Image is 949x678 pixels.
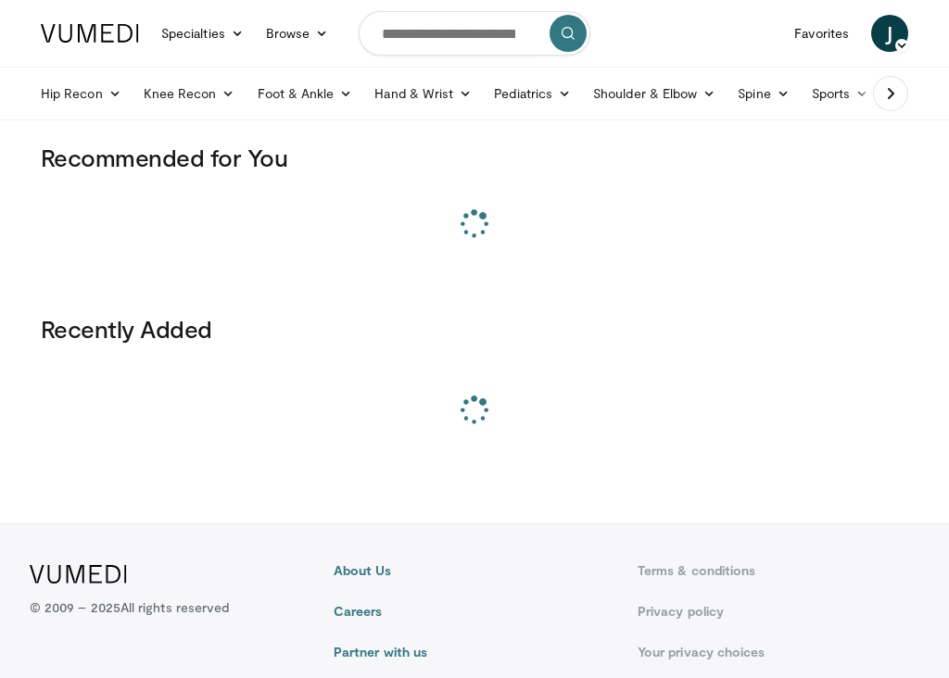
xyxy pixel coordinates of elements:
img: VuMedi Logo [41,24,139,43]
a: Favorites [783,15,860,52]
a: Specialties [150,15,255,52]
a: Hip Recon [30,75,133,112]
a: Careers [334,602,615,621]
img: VuMedi Logo [30,565,127,584]
input: Search topics, interventions [359,11,590,56]
a: Hand & Wrist [363,75,483,112]
a: About Us [334,561,615,580]
a: Terms & conditions [638,561,919,580]
a: Privacy policy [638,602,919,621]
a: Sports [801,75,880,112]
h3: Recommended for You [41,143,908,172]
p: © 2009 – 2025 [30,598,229,617]
a: J [871,15,908,52]
a: Knee Recon [133,75,247,112]
a: Spine [727,75,800,112]
a: Shoulder & Elbow [582,75,727,112]
a: Your privacy choices [638,643,919,661]
a: Foot & Ankle [247,75,364,112]
a: Partner with us [334,643,615,661]
h3: Recently Added [41,314,908,344]
a: Browse [255,15,340,52]
span: All rights reserved [120,599,229,615]
a: Pediatrics [483,75,582,112]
